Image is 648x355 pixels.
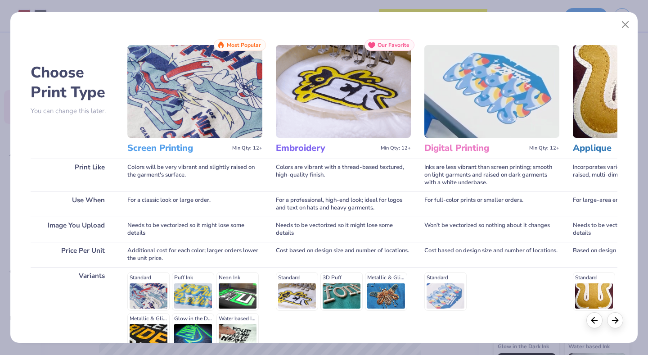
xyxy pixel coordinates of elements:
[276,45,411,138] img: Embroidery
[424,191,559,217] div: For full-color prints or smaller orders.
[276,159,411,191] div: Colors are vibrant with a thread-based textured, high-quality finish.
[617,16,634,33] button: Close
[127,45,262,138] img: Screen Printing
[127,159,262,191] div: Colors will be very vibrant and slightly raised on the garment's surface.
[424,45,559,138] img: Digital Printing
[127,142,229,154] h3: Screen Printing
[227,42,261,48] span: Most Popular
[31,107,114,115] p: You can change this later.
[276,191,411,217] div: For a professional, high-end look; ideal for logos and text on hats and heavy garments.
[424,217,559,242] div: Won't be vectorized so nothing about it changes
[378,42,409,48] span: Our Favorite
[127,242,262,267] div: Additional cost for each color; larger orders lower the unit price.
[232,145,262,151] span: Min Qty: 12+
[529,145,559,151] span: Min Qty: 12+
[276,142,377,154] h3: Embroidery
[31,63,114,102] h2: Choose Print Type
[381,145,411,151] span: Min Qty: 12+
[31,191,114,217] div: Use When
[424,159,559,191] div: Inks are less vibrant than screen printing; smooth on light garments and raised on dark garments ...
[31,217,114,242] div: Image You Upload
[127,191,262,217] div: For a classic look or large order.
[276,217,411,242] div: Needs to be vectorized so it might lose some details
[31,242,114,267] div: Price Per Unit
[31,159,114,191] div: Print Like
[127,217,262,242] div: Needs to be vectorized so it might lose some details
[424,142,526,154] h3: Digital Printing
[424,242,559,267] div: Cost based on design size and number of locations.
[276,242,411,267] div: Cost based on design size and number of locations.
